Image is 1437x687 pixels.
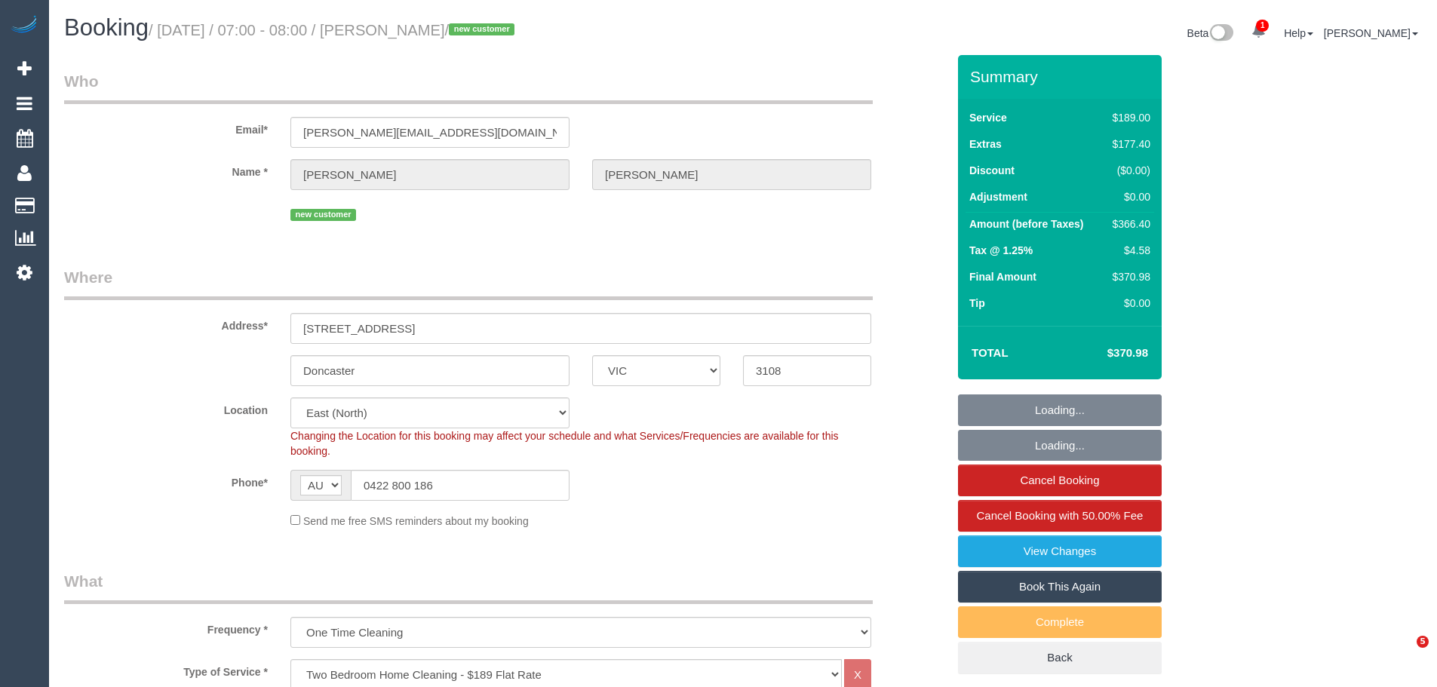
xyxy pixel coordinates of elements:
[445,22,520,38] span: /
[958,465,1162,496] a: Cancel Booking
[64,70,873,104] legend: Who
[969,189,1027,204] label: Adjustment
[9,15,39,36] img: Automaid Logo
[53,313,279,333] label: Address*
[53,617,279,637] label: Frequency *
[64,570,873,604] legend: What
[290,209,356,221] span: new customer
[53,659,279,679] label: Type of Service *
[1107,189,1150,204] div: $0.00
[969,243,1033,258] label: Tax @ 1.25%
[1324,27,1418,39] a: [PERSON_NAME]
[1417,636,1429,648] span: 5
[1107,163,1150,178] div: ($0.00)
[958,535,1162,567] a: View Changes
[1187,27,1234,39] a: Beta
[1284,27,1313,39] a: Help
[969,163,1015,178] label: Discount
[64,266,873,300] legend: Where
[1107,243,1150,258] div: $4.58
[53,159,279,179] label: Name *
[1107,269,1150,284] div: $370.98
[290,430,839,457] span: Changing the Location for this booking may affect your schedule and what Services/Frequencies are...
[977,509,1144,522] span: Cancel Booking with 50.00% Fee
[1208,24,1233,44] img: New interface
[958,500,1162,532] a: Cancel Booking with 50.00% Fee
[53,470,279,490] label: Phone*
[1244,15,1273,48] a: 1
[1386,636,1422,672] iframe: Intercom live chat
[1107,110,1150,125] div: $189.00
[53,117,279,137] label: Email*
[969,296,985,311] label: Tip
[149,22,519,38] small: / [DATE] / 07:00 - 08:00 / [PERSON_NAME]
[290,117,570,148] input: Email*
[969,136,1002,152] label: Extras
[969,110,1007,125] label: Service
[351,470,570,501] input: Phone*
[592,159,871,190] input: Last Name*
[958,642,1162,673] a: Back
[1256,20,1269,32] span: 1
[449,23,514,35] span: new customer
[290,355,570,386] input: Suburb*
[290,159,570,190] input: First Name*
[1107,216,1150,232] div: $366.40
[64,14,149,41] span: Booking
[743,355,871,386] input: Post Code*
[1107,296,1150,311] div: $0.00
[958,571,1162,603] a: Book This Again
[1062,347,1148,360] h4: $370.98
[970,68,1154,85] h3: Summary
[969,269,1036,284] label: Final Amount
[969,216,1083,232] label: Amount (before Taxes)
[53,397,279,418] label: Location
[1107,136,1150,152] div: $177.40
[972,346,1009,359] strong: Total
[303,515,529,527] span: Send me free SMS reminders about my booking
